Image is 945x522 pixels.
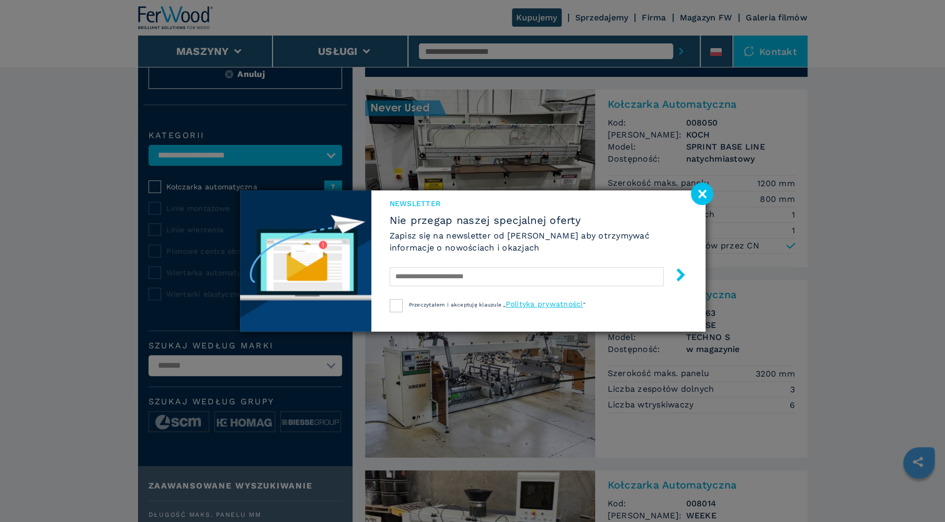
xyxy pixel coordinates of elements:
img: Newsletter image [240,190,371,332]
span: Przeczytałem i akceptuję klauzule „ [409,302,506,308]
button: submit-button [664,264,687,289]
span: ” [583,302,585,308]
a: Polityka prywatności [505,300,583,308]
span: Newsletter [390,198,687,209]
h6: Zapisz się na newsletter od [PERSON_NAME] aby otrzymywać informacje o nowościach i okazjach [390,230,687,254]
span: Nie przegap naszej specjalnej oferty [390,214,687,226]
